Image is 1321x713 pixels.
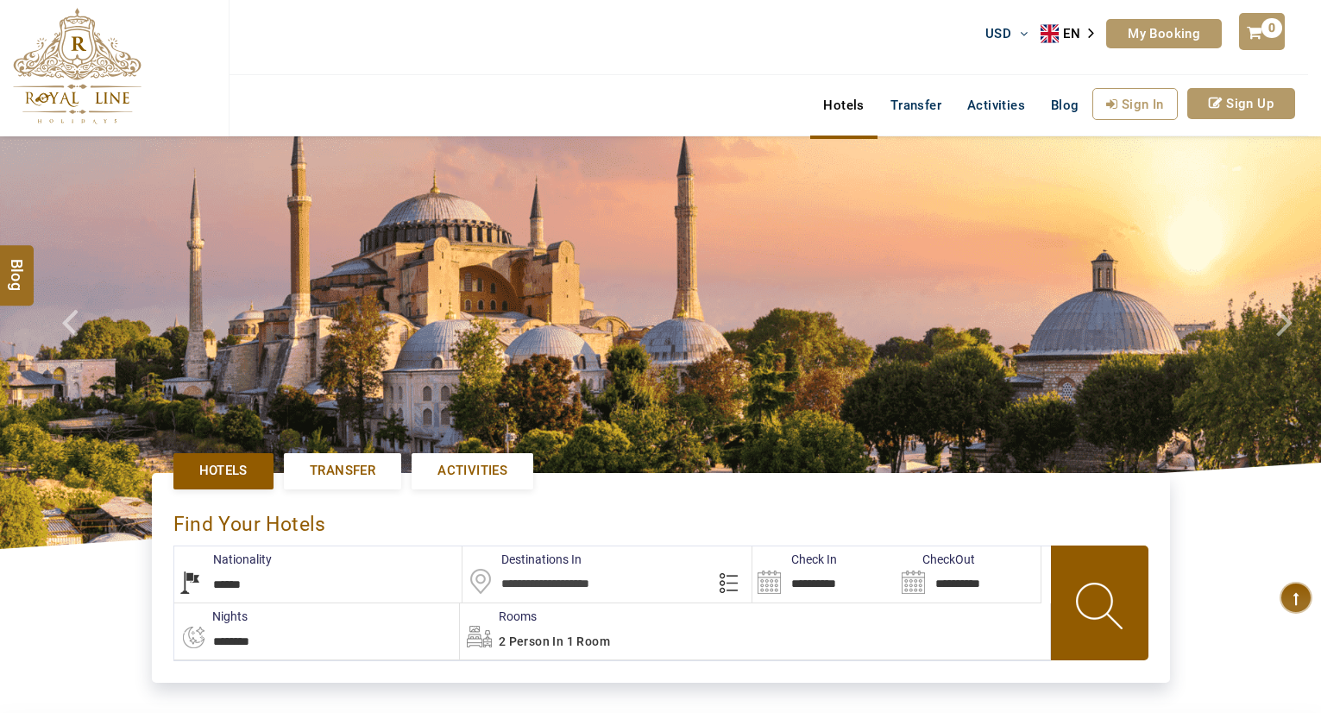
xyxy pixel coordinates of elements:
label: CheckOut [896,551,975,568]
span: Activities [437,462,507,480]
input: Search [752,546,896,603]
a: Hotels [173,453,274,489]
label: nights [173,608,248,625]
a: Sign Up [1187,88,1295,119]
span: Hotels [199,462,248,480]
span: 0 [1261,18,1282,38]
span: Blog [1051,98,1079,113]
span: Transfer [310,462,375,480]
img: The Royal Line Holidays [13,8,142,124]
a: Check next image [1255,136,1321,549]
a: My Booking [1106,19,1222,48]
span: 2 Person in 1 Room [499,634,610,648]
a: Hotels [810,88,877,123]
a: Transfer [284,453,401,489]
span: Blog [6,259,28,274]
label: Rooms [460,608,537,625]
span: USD [985,26,1011,41]
a: Blog [1038,88,1092,123]
label: Check In [752,551,837,568]
div: Language [1041,21,1106,47]
input: Search [896,546,1041,603]
aside: Language selected: English [1041,21,1106,47]
a: Sign In [1092,88,1178,120]
a: Activities [412,453,533,489]
a: Activities [954,88,1038,123]
a: Transfer [878,88,954,123]
div: Find Your Hotels [173,495,1148,546]
label: Destinations In [462,551,582,568]
a: 0 [1239,13,1284,50]
a: Check next prev [40,136,106,549]
a: EN [1041,21,1106,47]
label: Nationality [174,551,272,568]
